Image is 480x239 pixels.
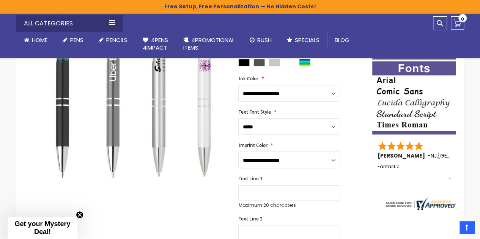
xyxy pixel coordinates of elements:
span: Rush [257,36,272,44]
span: Imprint Color [238,142,267,148]
div: Silver [269,59,280,66]
iframe: Google Customer Reviews [417,219,480,239]
span: Pencils [106,36,127,44]
button: Close teaser [76,211,83,219]
span: Ink Color [238,75,258,82]
div: Get your Mystery Deal!Close teaser [8,217,77,239]
span: Blog [335,36,349,44]
a: 0 [451,16,464,30]
span: Text Line 1 [238,175,262,182]
span: 0 [461,16,464,23]
div: White [284,59,295,66]
div: Gunmetal [253,59,265,66]
span: Home [32,36,47,44]
a: Rush [242,32,279,48]
div: Black [238,59,250,66]
a: Blog [327,32,357,48]
span: NJ [431,152,437,159]
span: Specials [295,36,319,44]
span: Text Font Style [238,109,271,115]
img: font-personalization-examples [372,61,456,134]
span: Text Line 2 [238,216,262,222]
a: Pencils [91,32,135,48]
img: 4pens.com widget logo [384,197,456,210]
span: 4Pens 4impact [143,36,168,52]
div: Assorted [299,59,310,66]
a: Pens [55,32,91,48]
span: 4PROMOTIONAL ITEMS [183,36,234,52]
p: Maximum 20 characters [238,202,339,208]
span: [PERSON_NAME] [378,152,428,159]
a: Home [16,32,55,48]
a: Specials [279,32,327,48]
span: Get your Mystery Deal! [14,220,70,236]
div: Fantastic [378,164,451,180]
a: 4Pens4impact [135,32,176,56]
div: All Categories [16,15,123,32]
a: 4pens.com certificate URL [384,205,456,212]
a: 4PROMOTIONALITEMS [176,32,242,56]
span: Pens [70,36,83,44]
